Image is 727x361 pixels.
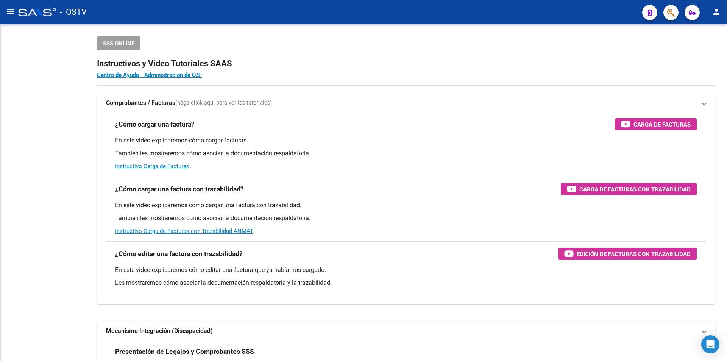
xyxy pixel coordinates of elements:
[175,99,272,107] span: (haga click aquí para ver los tutoriales)
[97,94,715,112] mat-expansion-panel-header: Comprobantes / Facturas(haga click aquí para ver los tutoriales)
[6,7,15,16] mat-icon: menu
[615,118,697,130] button: Carga de Facturas
[579,184,691,194] span: Carga de Facturas con Trazabilidad
[103,40,134,47] span: SSS ONLINE
[712,7,721,16] mat-icon: person
[115,136,697,145] p: En este video explicaremos cómo cargar facturas.
[106,327,213,335] strong: Mecanismo Integración (Discapacidad)
[558,248,697,260] button: Edición de Facturas con Trazabilidad
[115,279,697,287] p: Les mostraremos cómo asociar la documentación respaldatoria y la trazabilidad.
[577,249,691,259] span: Edición de Facturas con Trazabilidad
[701,335,719,353] div: Open Intercom Messenger
[115,248,243,259] h3: ¿Cómo editar una factura con trazabilidad?
[115,266,697,274] p: En este video explicaremos cómo editar una factura que ya habíamos cargado.
[97,36,140,50] button: SSS ONLINE
[115,201,697,209] p: En este video explicaremos cómo cargar una factura con trazabilidad.
[633,120,691,129] span: Carga de Facturas
[115,346,254,357] h3: Presentación de Legajos y Comprobantes SSS
[115,214,697,222] p: También les mostraremos cómo asociar la documentación respaldatoria.
[97,112,715,304] div: Comprobantes / Facturas(haga click aquí para ver los tutoriales)
[115,184,244,194] h3: ¿Cómo cargar una factura con trazabilidad?
[561,183,697,195] button: Carga de Facturas con Trazabilidad
[97,56,715,71] h2: Instructivos y Video Tutoriales SAAS
[97,72,202,78] a: Centro de Ayuda - Administración de O.S.
[97,322,715,340] mat-expansion-panel-header: Mecanismo Integración (Discapacidad)
[115,149,697,158] p: También les mostraremos cómo asociar la documentación respaldatoria.
[60,4,87,20] span: - OSTV
[115,119,195,130] h3: ¿Cómo cargar una factura?
[115,163,189,170] a: Instructivo Carga de Facturas
[115,228,253,234] a: Instructivo Carga de Facturas con Trazabilidad ANMAT
[106,99,175,107] strong: Comprobantes / Facturas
